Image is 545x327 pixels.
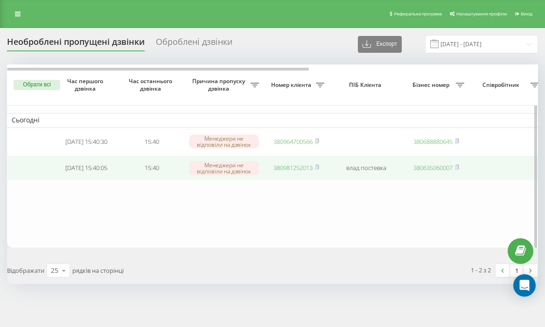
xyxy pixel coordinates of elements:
[273,137,313,146] a: 380964700566
[471,265,491,275] div: 1 - 2 з 2
[119,129,184,154] td: 15:40
[329,156,404,180] td: влад постевка
[156,37,232,51] div: Оброблені дзвінки
[510,264,524,277] a: 1
[7,266,44,275] span: Відображати
[358,36,402,53] button: Експорт
[273,163,313,172] a: 380981252013
[513,274,536,297] div: Open Intercom Messenger
[14,80,60,90] button: Обрати всі
[456,11,507,16] span: Налаштування профілю
[268,81,316,89] span: Номер клієнта
[119,156,184,180] td: 15:40
[394,11,442,16] span: Реферальна програма
[474,81,531,89] span: Співробітник
[61,78,112,92] span: Час першого дзвінка
[413,137,453,146] a: 380688880645
[189,161,259,175] div: Менеджери не відповіли на дзвінок
[72,266,124,275] span: рядків на сторінці
[521,11,532,16] span: Вихід
[337,81,396,89] span: ПІБ Клієнта
[7,37,145,51] div: Необроблені пропущені дзвінки
[413,163,453,172] a: 380635060007
[54,129,119,154] td: [DATE] 15:40:30
[189,78,251,92] span: Причина пропуску дзвінка
[51,266,58,275] div: 25
[189,135,259,149] div: Менеджери не відповіли на дзвінок
[54,156,119,180] td: [DATE] 15:40:05
[126,78,177,92] span: Час останнього дзвінка
[408,81,456,89] span: Бізнес номер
